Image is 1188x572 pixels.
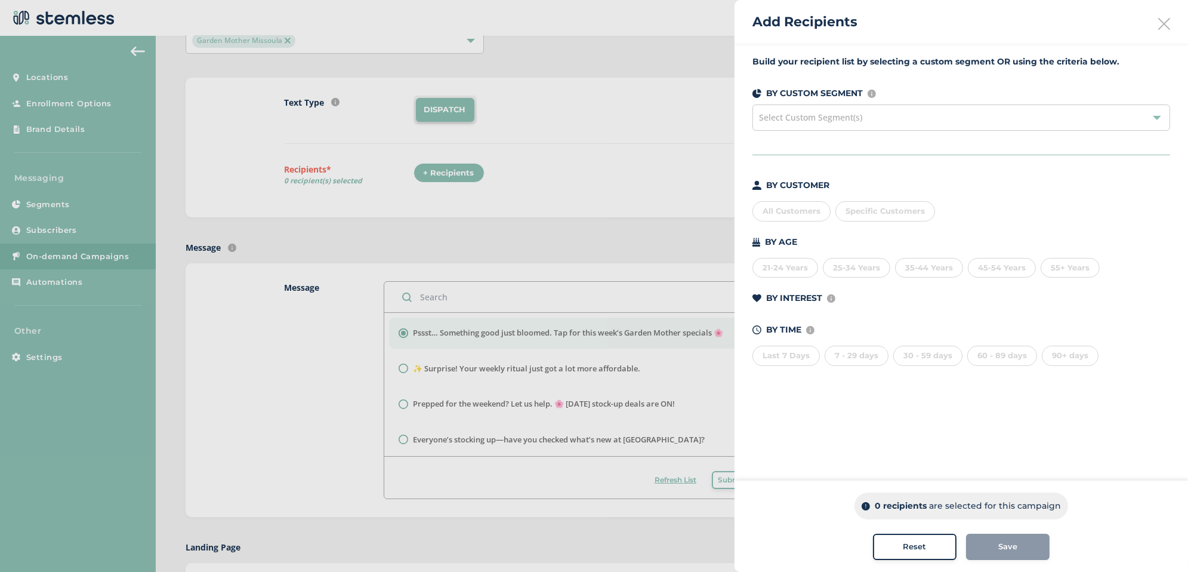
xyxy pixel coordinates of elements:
img: icon-info-236977d2.svg [806,326,814,334]
div: 21-24 Years [752,258,818,278]
img: icon-info-236977d2.svg [827,294,835,303]
div: 30 - 59 days [893,346,962,366]
p: BY TIME [766,324,801,336]
img: icon-segments-dark-074adb27.svg [752,89,761,98]
div: 7 - 29 days [825,346,888,366]
img: icon-heart-dark-29e6356f.svg [752,294,761,303]
iframe: Chat Widget [1128,515,1188,572]
p: 0 recipients [875,500,927,512]
div: 60 - 89 days [967,346,1037,366]
span: Reset [903,541,927,553]
label: Build your recipient list by selecting a custom segment OR using the criteria below. [752,56,1170,68]
div: 35-44 Years [895,258,963,278]
img: icon-cake-93b2a7b5.svg [752,238,760,247]
div: 25-34 Years [823,258,890,278]
button: Reset [873,534,956,560]
h2: Add Recipients [752,12,857,32]
div: Last 7 Days [752,346,820,366]
img: icon-time-dark-e6b1183b.svg [752,325,761,334]
img: icon-info-dark-48f6c5f3.svg [862,502,870,511]
img: icon-info-236977d2.svg [868,90,876,98]
div: 55+ Years [1041,258,1100,278]
p: BY CUSTOMER [766,179,829,192]
div: All Customers [752,201,831,222]
span: Specific Customers [846,206,925,216]
p: BY AGE [765,236,797,248]
div: 90+ days [1042,346,1098,366]
img: icon-person-dark-ced50e5f.svg [752,181,761,190]
div: 45-54 Years [968,258,1036,278]
p: are selected for this campaign [929,500,1061,512]
span: Select Custom Segment(s) [759,112,862,123]
p: BY CUSTOM SEGMENT [766,87,863,100]
p: BY INTEREST [766,292,822,305]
